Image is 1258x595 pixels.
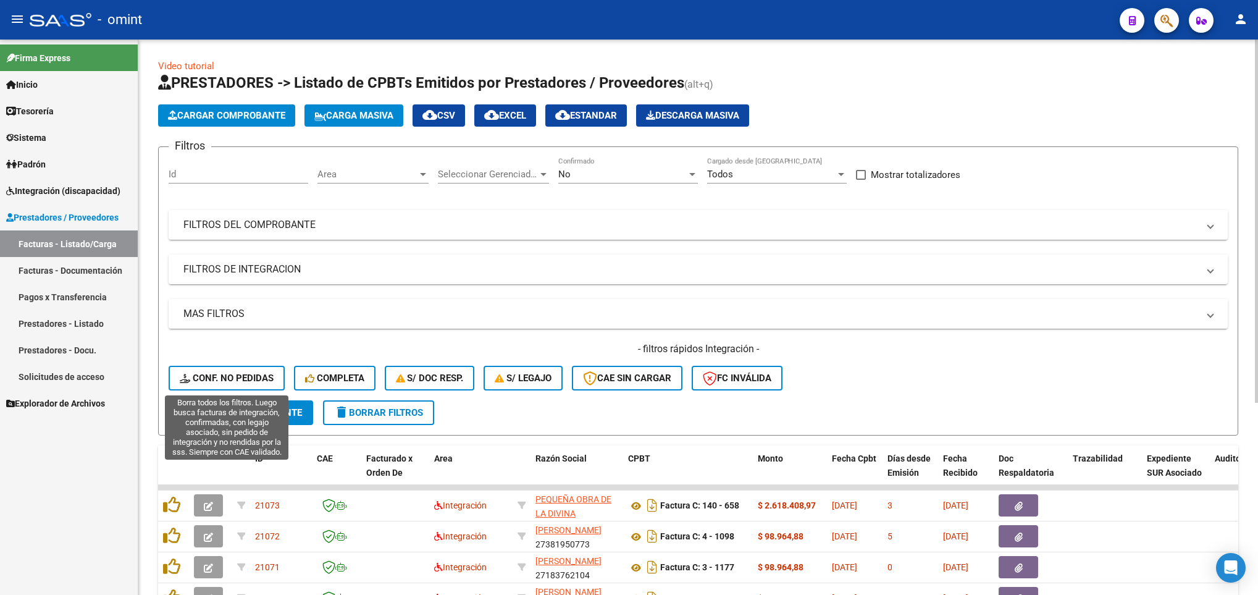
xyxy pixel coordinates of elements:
span: Monto [758,454,783,463]
span: Fecha Cpbt [832,454,876,463]
span: (alt+q) [684,78,713,90]
span: Todos [707,169,733,180]
button: CAE SIN CARGAR [572,366,682,390]
span: [PERSON_NAME] [535,556,602,566]
h4: - filtros rápidos Integración - [169,342,1228,356]
span: Trazabilidad [1073,454,1123,463]
h3: Filtros [169,137,211,154]
strong: $ 2.618.408,97 [758,500,816,510]
span: Inicio [6,78,38,91]
span: Cargar Comprobante [168,110,285,121]
datatable-header-cell: Trazabilidad [1068,445,1142,500]
span: Area [317,169,417,180]
span: Conf. no pedidas [180,373,274,384]
span: PEQUEÑA OBRA DE LA DIVINA PROVIDENCIA [535,494,611,533]
span: Integración [434,562,487,572]
span: Fecha Recibido [943,454,978,478]
span: [DATE] [832,500,857,510]
mat-panel-title: FILTROS DE INTEGRACION [183,263,1198,276]
span: 21072 [255,531,280,541]
button: Estandar [545,104,627,127]
span: Integración [434,531,487,541]
span: [DATE] [943,562,968,572]
span: [DATE] [943,531,968,541]
button: Cargar Comprobante [158,104,295,127]
span: 21073 [255,500,280,510]
span: Sistema [6,131,46,145]
span: FC Inválida [703,373,771,384]
span: - omint [98,6,142,33]
span: No [558,169,571,180]
strong: Factura C: 140 - 658 [660,501,739,511]
span: Padrón [6,158,46,171]
span: Buscar Comprobante [180,407,302,418]
button: S/ legajo [484,366,563,390]
span: Prestadores / Proveedores [6,211,119,224]
span: CPBT [628,454,650,463]
datatable-header-cell: Monto [753,445,827,500]
span: 3 [887,500,892,510]
mat-icon: cloud_download [484,108,499,122]
button: Borrar Filtros [323,400,434,425]
span: 0 [887,562,892,572]
button: Conf. no pedidas [169,366,285,390]
app-download-masive: Descarga masiva de comprobantes (adjuntos) [636,104,749,127]
span: [DATE] [832,531,857,541]
span: S/ legajo [495,373,551,384]
span: [DATE] [943,500,968,510]
span: S/ Doc Resp. [396,373,464,384]
span: 21071 [255,562,280,572]
span: Mostrar totalizadores [871,167,960,182]
span: CAE [317,454,333,463]
mat-icon: cloud_download [555,108,570,122]
button: FC Inválida [692,366,782,390]
span: Razón Social [535,454,587,463]
span: Completa [305,373,364,384]
span: [PERSON_NAME] [535,525,602,535]
span: Explorador de Archivos [6,397,105,410]
span: Area [434,454,453,463]
mat-icon: menu [10,12,25,27]
span: Seleccionar Gerenciador [438,169,538,180]
span: Doc Respaldatoria [999,454,1054,478]
span: Tesorería [6,104,54,118]
datatable-header-cell: CAE [312,445,361,500]
span: Días desde Emisión [887,454,931,478]
mat-icon: delete [334,405,349,420]
button: Carga Masiva [304,104,403,127]
datatable-header-cell: Expediente SUR Asociado [1142,445,1210,500]
div: Open Intercom Messenger [1216,553,1246,583]
strong: $ 98.964,88 [758,531,803,541]
span: ID [255,454,263,463]
div: 30573464148 [535,492,618,518]
button: Completa [294,366,375,390]
span: Descarga Masiva [646,110,739,121]
span: CSV [422,110,455,121]
i: Descargar documento [644,496,660,515]
strong: Factura C: 4 - 1098 [660,532,734,542]
span: Auditoria [1215,454,1251,463]
mat-icon: search [180,405,195,420]
mat-icon: person [1233,12,1248,27]
strong: Factura C: 3 - 1177 [660,563,734,573]
div: 27183762104 [535,554,618,580]
button: CSV [413,104,465,127]
span: Carga Masiva [314,110,393,121]
mat-expansion-panel-header: FILTROS DE INTEGRACION [169,255,1228,284]
strong: $ 98.964,88 [758,562,803,572]
datatable-header-cell: Fecha Cpbt [827,445,883,500]
mat-panel-title: FILTROS DEL COMPROBANTE [183,218,1198,232]
span: CAE SIN CARGAR [583,373,671,384]
mat-expansion-panel-header: FILTROS DEL COMPROBANTE [169,210,1228,240]
span: [DATE] [832,562,857,572]
div: 27381950773 [535,523,618,549]
span: Facturado x Orden De [366,454,413,478]
datatable-header-cell: CPBT [623,445,753,500]
span: Firma Express [6,51,70,65]
mat-expansion-panel-header: MAS FILTROS [169,299,1228,329]
button: S/ Doc Resp. [385,366,475,390]
datatable-header-cell: ID [250,445,312,500]
datatable-header-cell: Días desde Emisión [883,445,938,500]
mat-panel-title: MAS FILTROS [183,307,1198,321]
datatable-header-cell: Doc Respaldatoria [994,445,1068,500]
